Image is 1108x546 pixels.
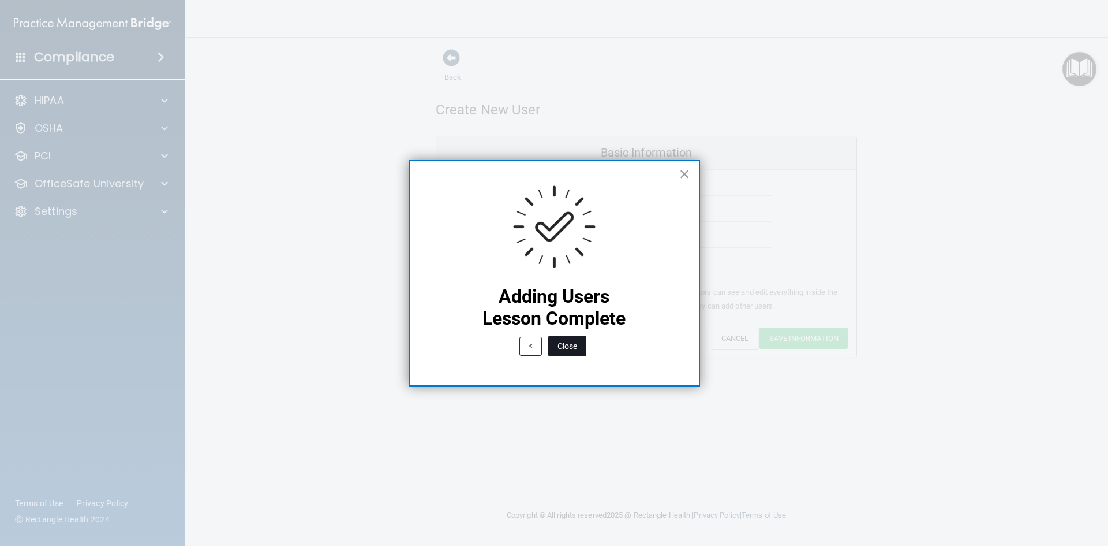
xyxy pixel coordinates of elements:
[519,337,542,356] button: <
[548,336,586,356] button: Close
[679,165,690,183] button: Close
[433,307,676,329] p: Lesson Complete
[512,184,597,269] img: Complete Image
[433,285,676,307] p: Adding Users
[908,464,1094,510] iframe: Drift Widget Chat Controller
